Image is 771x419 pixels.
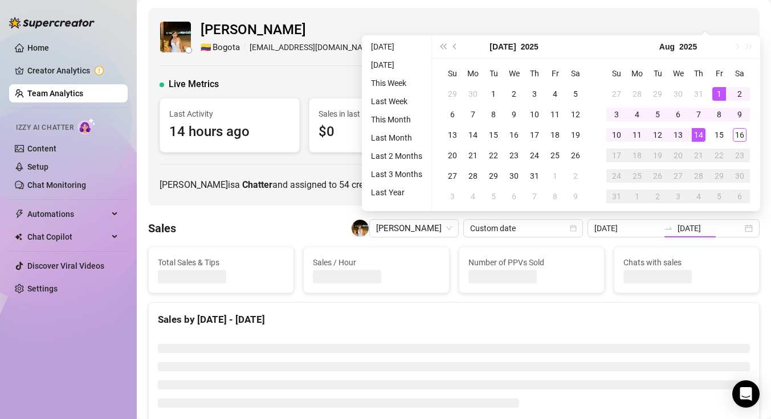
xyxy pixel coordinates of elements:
[394,181,402,189] span: setting
[27,61,119,80] a: Creator Analytics exclamation-circle
[468,108,589,120] span: Messages in last hour
[618,108,739,120] span: Active chats in last hour
[201,19,376,41] span: [PERSON_NAME]
[201,41,211,55] span: 🇨🇴
[27,144,56,153] a: Content
[242,179,272,190] b: Chatter
[27,284,58,293] a: Settings
[468,256,595,269] span: Number of PPVs Sold
[732,380,760,408] div: Open Intercom Messenger
[732,177,748,193] img: Veronica
[148,220,176,236] h4: Sales
[618,121,739,143] span: 0
[623,256,750,269] span: Chats with sales
[15,209,24,219] span: thunderbolt
[158,256,284,269] span: Total Sales & Tips
[570,225,577,232] span: calendar
[468,121,589,143] span: 0
[27,180,86,190] a: Chat Monitoring
[407,180,468,190] span: Edit Permissions
[78,118,96,134] img: AI Chatter
[594,222,659,235] input: Start date
[160,178,384,192] span: [PERSON_NAME] is a and assigned to creators
[678,222,743,235] input: End date
[470,220,576,237] span: Custom date
[9,17,95,28] img: logo-BBDzfeDw.svg
[27,228,108,246] span: Chat Copilot
[319,121,439,143] span: $0
[27,89,83,98] a: Team Analytics
[352,220,369,237] img: Vanessa Baquero
[27,205,108,223] span: Automations
[394,176,468,194] button: Edit Permissions
[339,179,349,190] span: 54
[169,77,219,91] span: Live Metrics
[313,256,439,269] span: Sales / Hour
[169,108,290,120] span: Last Activity
[664,224,673,233] span: to
[158,312,750,327] div: Sales by [DATE] - [DATE]
[27,43,49,52] a: Home
[201,41,376,55] div: [EMAIL_ADDRESS][DOMAIN_NAME]
[16,122,74,133] span: Izzy AI Chatter
[664,224,673,233] span: swap-right
[213,41,240,55] span: Bogota
[376,220,452,237] span: Vanessa Baquero
[27,162,48,171] a: Setup
[319,108,439,120] span: Sales in last hour
[169,121,290,143] span: 14 hours ago
[27,261,104,270] a: Discover Viral Videos
[160,22,191,52] img: Vanessa Baquero
[15,233,22,241] img: Chat Copilot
